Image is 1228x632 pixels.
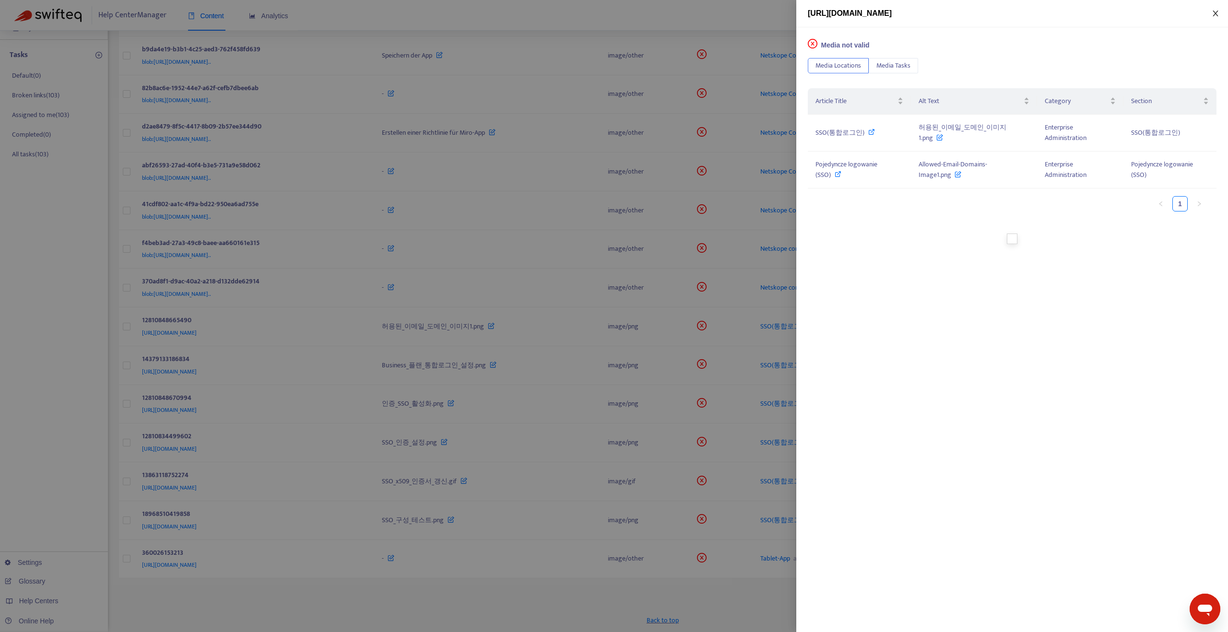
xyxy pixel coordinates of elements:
button: right [1192,196,1207,211]
span: [URL][DOMAIN_NAME] [808,9,892,17]
li: 1 [1172,196,1188,211]
button: left [1153,196,1169,211]
span: Media not valid [821,41,870,49]
span: Allowed-Email-Domains-Image1.png [919,159,987,180]
span: 허용된_이메일_도메인_이미지1.png [919,122,1006,143]
span: close-circle [808,39,817,48]
span: SSO(통합로그인) [1131,127,1180,138]
span: Pojedyncze logowanie (SSO) [815,159,877,180]
span: left [1158,201,1164,207]
th: Alt Text [911,88,1037,115]
span: Section [1131,96,1201,106]
span: Pojedyncze logowanie (SSO) [1131,159,1193,180]
li: Previous Page [1153,196,1169,211]
a: 1 [1173,197,1187,211]
th: Article Title [808,88,911,115]
span: Category [1045,96,1108,106]
span: SSO(통합로그인) [815,127,864,138]
span: Enterprise Administration [1045,159,1086,180]
span: Enterprise Administration [1045,122,1086,143]
span: Article Title [815,96,896,106]
img: Unable to display this image [1007,234,1017,244]
span: right [1196,201,1202,207]
span: Media Tasks [876,60,910,71]
span: Alt Text [919,96,1022,106]
th: Section [1123,88,1216,115]
button: Close [1209,9,1222,18]
iframe: Button to launch messaging window [1190,594,1220,624]
li: Next Page [1192,196,1207,211]
button: Media Locations [808,58,869,73]
span: close [1212,10,1219,17]
th: Category [1037,88,1123,115]
span: Media Locations [815,60,861,71]
button: Media Tasks [869,58,918,73]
